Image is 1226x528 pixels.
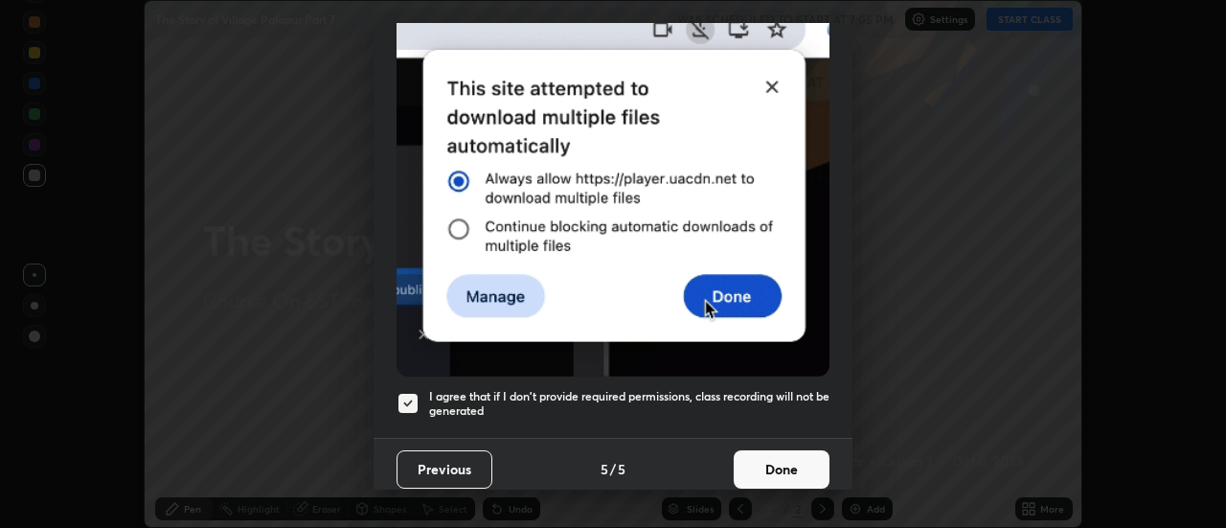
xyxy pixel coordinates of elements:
h5: I agree that if I don't provide required permissions, class recording will not be generated [429,389,829,419]
h4: 5 [601,459,608,479]
button: Previous [397,450,492,489]
h4: 5 [618,459,625,479]
h4: / [610,459,616,479]
button: Done [734,450,829,489]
